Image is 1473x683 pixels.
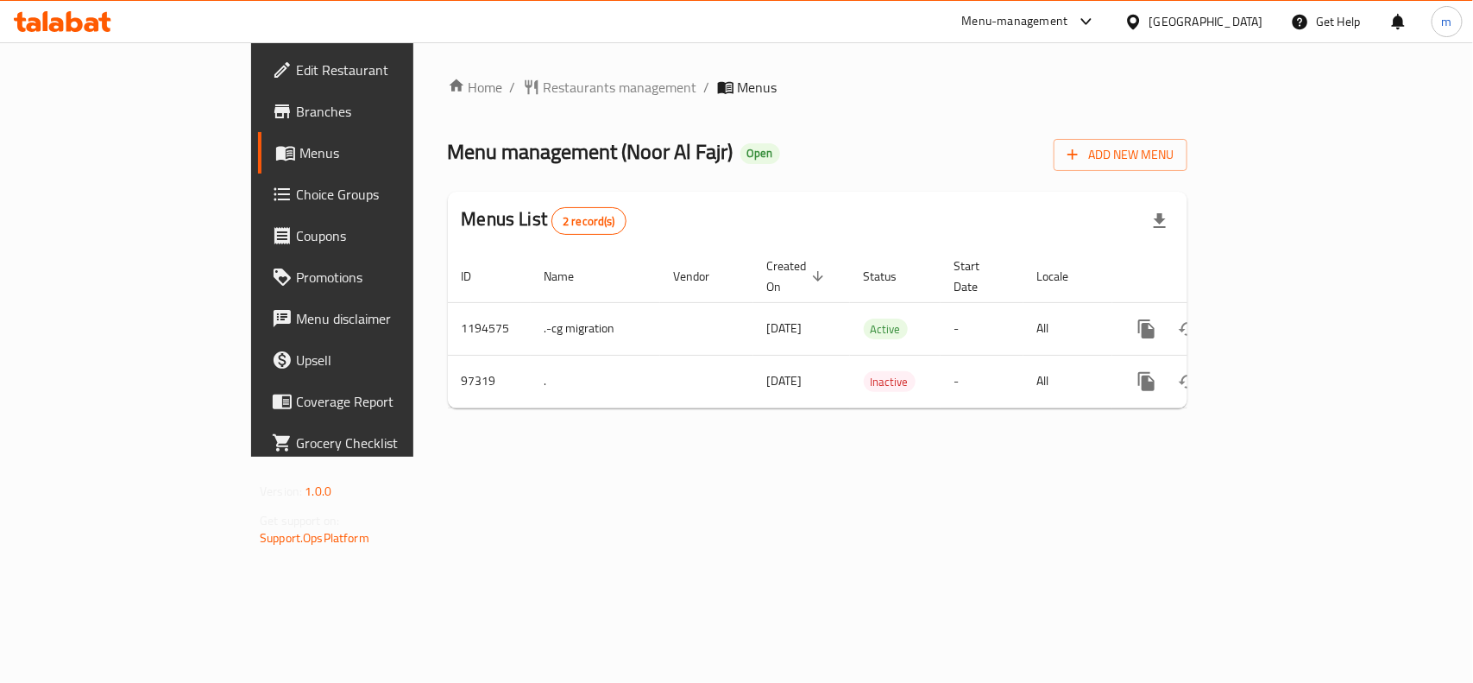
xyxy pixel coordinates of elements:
[1126,361,1168,402] button: more
[1037,266,1092,287] span: Locale
[296,308,483,329] span: Menu disclaimer
[462,266,494,287] span: ID
[258,132,497,174] a: Menus
[462,206,626,235] h2: Menus List
[296,267,483,288] span: Promotions
[767,317,803,339] span: [DATE]
[941,355,1023,408] td: -
[296,101,483,122] span: Branches
[1023,302,1112,355] td: All
[1139,200,1180,242] div: Export file
[531,302,660,355] td: .-cg migration
[296,433,483,453] span: Grocery Checklist
[296,225,483,246] span: Coupons
[544,77,697,98] span: Restaurants management
[258,298,497,339] a: Menu disclaimer
[448,77,1187,98] nav: breadcrumb
[864,372,916,392] span: Inactive
[260,480,302,503] span: Version:
[296,391,483,412] span: Coverage Report
[767,256,829,297] span: Created On
[260,509,339,532] span: Get support on:
[1112,250,1306,303] th: Actions
[740,146,780,161] span: Open
[296,60,483,80] span: Edit Restaurant
[674,266,733,287] span: Vendor
[258,91,497,132] a: Branches
[767,370,803,392] span: [DATE]
[1126,308,1168,350] button: more
[954,256,1003,297] span: Start Date
[864,371,916,392] div: Inactive
[551,207,626,235] div: Total records count
[704,77,710,98] li: /
[296,350,483,370] span: Upsell
[545,266,597,287] span: Name
[864,266,920,287] span: Status
[296,184,483,205] span: Choice Groups
[864,319,908,339] div: Active
[531,355,660,408] td: .
[258,381,497,422] a: Coverage Report
[1442,12,1452,31] span: m
[552,213,626,230] span: 2 record(s)
[448,132,733,171] span: Menu management ( Noor Al Fajr )
[941,302,1023,355] td: -
[258,256,497,298] a: Promotions
[510,77,516,98] li: /
[258,174,497,215] a: Choice Groups
[258,49,497,91] a: Edit Restaurant
[1054,139,1187,171] button: Add New Menu
[260,527,369,549] a: Support.OpsPlatform
[305,480,331,503] span: 1.0.0
[448,250,1306,408] table: enhanced table
[258,215,497,256] a: Coupons
[1168,361,1209,402] button: Change Status
[299,142,483,163] span: Menus
[258,422,497,464] a: Grocery Checklist
[1149,12,1263,31] div: [GEOGRAPHIC_DATA]
[1168,308,1209,350] button: Change Status
[1067,144,1174,166] span: Add New Menu
[1023,355,1112,408] td: All
[258,339,497,381] a: Upsell
[740,143,780,164] div: Open
[523,77,697,98] a: Restaurants management
[962,11,1068,32] div: Menu-management
[864,319,908,339] span: Active
[738,77,777,98] span: Menus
